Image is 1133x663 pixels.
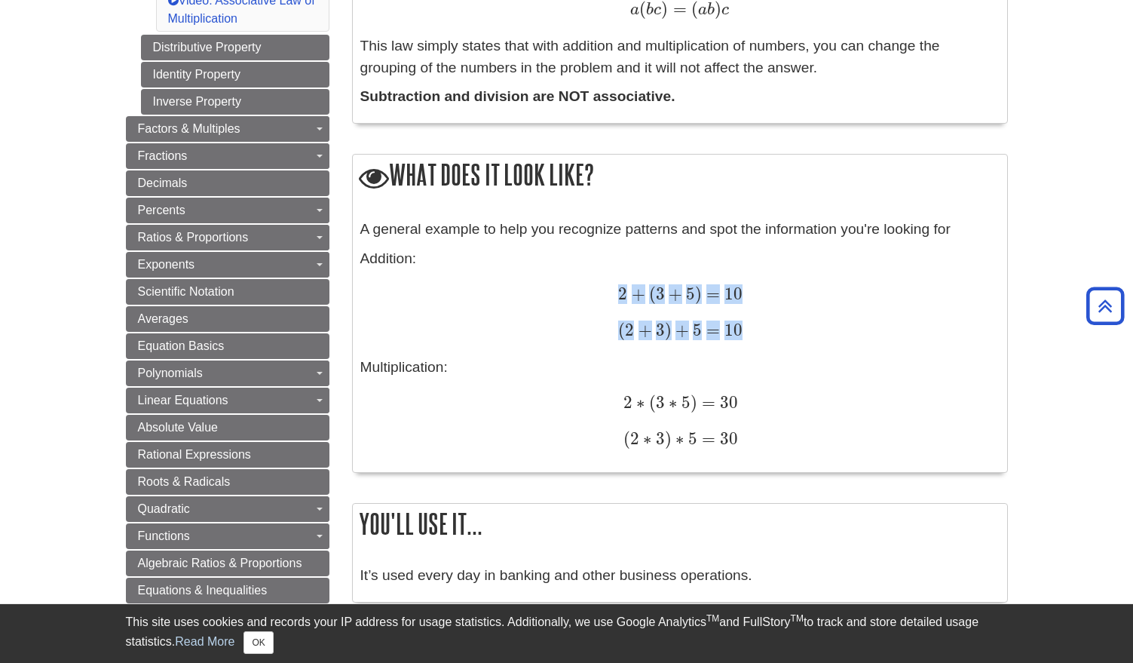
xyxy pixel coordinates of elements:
[665,284,682,304] span: +
[126,442,329,468] a: Rational Expressions
[126,170,329,196] a: Decimals
[138,448,251,461] span: Rational Expressions
[138,584,268,597] span: Equations & Inequalities
[138,258,195,271] span: Exponents
[138,421,218,434] span: Absolute Value
[138,312,188,325] span: Averages
[175,635,234,648] a: Read More
[141,35,329,60] a: Distributive Property
[645,392,656,413] span: (
[702,320,720,340] span: =
[682,284,695,304] span: 5
[126,198,329,223] a: Percents
[126,333,329,359] a: Equation Basics
[138,122,240,135] span: Factors & Multiples
[625,320,634,340] span: 2
[689,320,702,340] span: 5
[632,392,645,413] span: ∗
[652,428,665,449] span: 3
[126,279,329,305] a: Scientific Notation
[138,285,234,298] span: Scientific Notation
[697,428,715,449] span: =
[360,88,675,104] strong: Subtraction and division are NOT associative.
[126,496,329,522] a: Quadratic
[126,523,329,549] a: Functions
[141,62,329,87] a: Identity Property
[646,2,654,18] span: b
[695,284,702,304] span: )
[126,415,329,440] a: Absolute Value
[618,284,627,304] span: 2
[126,306,329,332] a: Averages
[138,557,302,569] span: Algebraic Ratios & Proportions
[630,428,639,449] span: 2
[126,613,1008,654] div: This site uses cookies and records your IP address for usage statistics. Additionally, we use Goo...
[618,320,625,340] span: (
[706,613,719,624] sup: TM
[627,284,645,304] span: +
[126,578,329,603] a: Equations & Inequalities
[126,116,329,142] a: Factors & Multiples
[715,428,738,449] span: 30
[656,392,665,413] span: 3
[126,225,329,250] a: Ratios & Proportions
[126,388,329,413] a: Linear Equations
[678,392,691,413] span: 5
[138,149,188,162] span: Fractions
[684,428,697,449] span: 5
[721,2,729,18] span: c
[138,176,188,189] span: Decimals
[353,504,1007,544] h2: You'll use it...
[138,339,225,352] span: Equation Basics
[126,469,329,495] a: Roots & Radicals
[623,428,630,449] span: (
[138,394,228,407] span: Linear Equations
[645,284,656,304] span: (
[697,392,715,413] span: =
[353,155,1007,198] h2: What does it look like?
[720,284,743,304] span: 10
[623,392,632,413] span: 2
[634,320,651,340] span: +
[652,320,665,340] span: 3
[138,529,190,542] span: Functions
[707,2,715,18] span: b
[360,248,1000,451] p: Addition: Multiplication:
[243,631,273,654] button: Close
[1081,296,1129,316] a: Back to Top
[654,2,661,18] span: c
[141,89,329,115] a: Inverse Property
[691,392,697,413] span: )
[665,428,672,449] span: )
[672,320,689,340] span: +
[672,428,684,449] span: ∗
[126,143,329,169] a: Fractions
[138,231,249,244] span: Ratios & Proportions
[639,428,652,449] span: ∗
[698,2,707,18] span: a
[791,613,804,624] sup: TM
[702,284,720,304] span: =
[665,392,678,413] span: ∗
[126,361,329,386] a: Polynomials
[665,320,672,340] span: )
[126,252,329,278] a: Exponents
[138,367,203,379] span: Polynomials
[138,475,231,488] span: Roots & Radicals
[656,284,665,304] span: 3
[126,551,329,576] a: Algebraic Ratios & Proportions
[720,320,743,340] span: 10
[360,219,1000,241] p: A general example to help you recognize patterns and spot the information you're looking for
[360,565,1000,587] p: It’s used every day in banking and other business operations.
[715,392,738,413] span: 30
[630,2,639,18] span: a
[138,502,190,515] span: Quadratic
[138,204,185,216] span: Percents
